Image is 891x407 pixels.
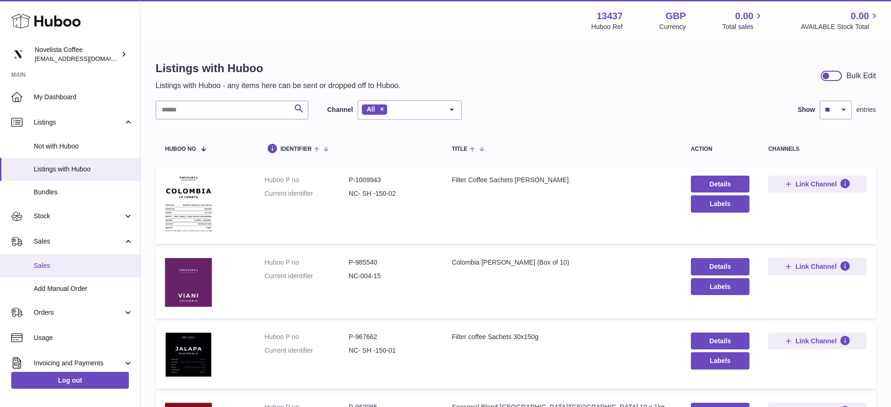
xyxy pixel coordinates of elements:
[801,22,880,31] span: AVAILABLE Stock Total
[34,284,133,293] span: Add Manual Order
[851,10,869,22] span: 0.00
[35,55,138,62] span: [EMAIL_ADDRESS][DOMAIN_NAME]
[34,165,133,174] span: Listings with Huboo
[34,118,123,127] span: Listings
[722,22,764,31] span: Total sales
[592,22,623,31] div: Huboo Ref
[735,10,754,22] span: 0.00
[34,308,123,317] span: Orders
[34,188,133,197] span: Bundles
[34,359,123,368] span: Invoicing and Payments
[34,333,133,342] span: Usage
[597,10,623,22] strong: 13437
[11,47,25,61] img: internalAdmin-13437@internal.huboo.com
[11,372,129,389] a: Log out
[35,45,119,63] div: Novelista Coffee
[801,10,880,31] a: 0.00 AVAILABLE Stock Total
[34,237,123,246] span: Sales
[666,10,686,22] strong: GBP
[659,22,686,31] div: Currency
[34,261,133,270] span: Sales
[34,142,133,151] span: Not with Huboo
[34,212,123,221] span: Stock
[722,10,764,31] a: 0.00 Total sales
[34,93,133,102] span: My Dashboard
